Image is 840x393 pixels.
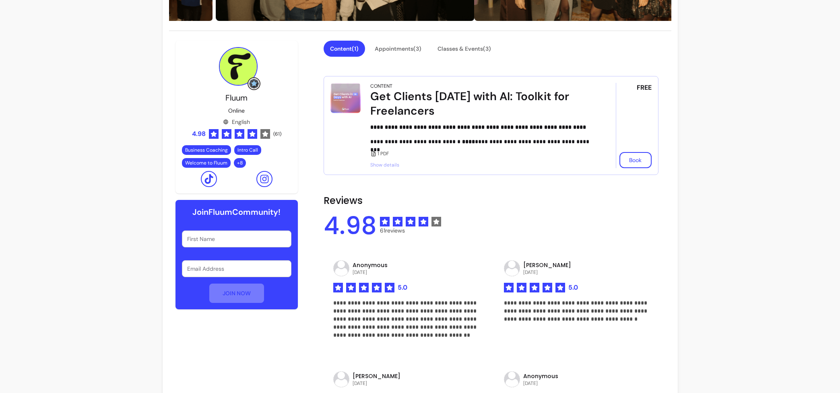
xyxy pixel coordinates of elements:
p: [DATE] [353,269,388,276]
img: avatar [334,261,349,276]
div: 1 PDF [370,150,593,157]
button: Classes & Events(3) [431,41,497,57]
p: Anonymous [523,372,558,380]
div: English [223,118,250,126]
span: 4.98 [192,129,206,139]
input: Email Address [187,265,286,273]
span: + 8 [235,160,244,166]
p: [DATE] [523,269,571,276]
span: Fluum [225,93,248,103]
img: Get Clients in 14 Days with AI: Toolkit for Freelancers [330,83,361,113]
button: Book [619,152,652,168]
img: avatar [504,372,520,387]
span: 61 reviews [380,226,441,235]
p: Anonymous [353,261,388,269]
span: Business Coaching [185,147,228,153]
span: ( 61 ) [273,131,281,137]
h2: Reviews [324,194,658,207]
img: Provider image [219,47,258,86]
div: Content [370,83,392,89]
img: avatar [334,372,349,387]
div: Get Clients [DATE] with AI: Toolkit for Freelancers [370,89,593,118]
button: Content(1) [324,41,365,57]
p: [PERSON_NAME] [353,372,400,380]
p: Online [228,107,245,115]
span: Show details [370,162,593,168]
span: Welcome to Fluum [185,160,227,166]
button: Appointments(3) [368,41,428,57]
h6: Join Fluum Community! [192,206,281,218]
p: [DATE] [353,380,400,387]
p: [PERSON_NAME] [523,261,571,269]
img: Grow [249,79,259,88]
span: 5.0 [398,283,407,292]
span: 4.98 [324,214,377,238]
span: 5.0 [568,283,578,292]
input: First Name [187,235,286,243]
p: [DATE] [523,380,558,387]
img: avatar [504,261,520,276]
div: FREE [616,83,652,168]
span: Intro Call [237,147,258,153]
